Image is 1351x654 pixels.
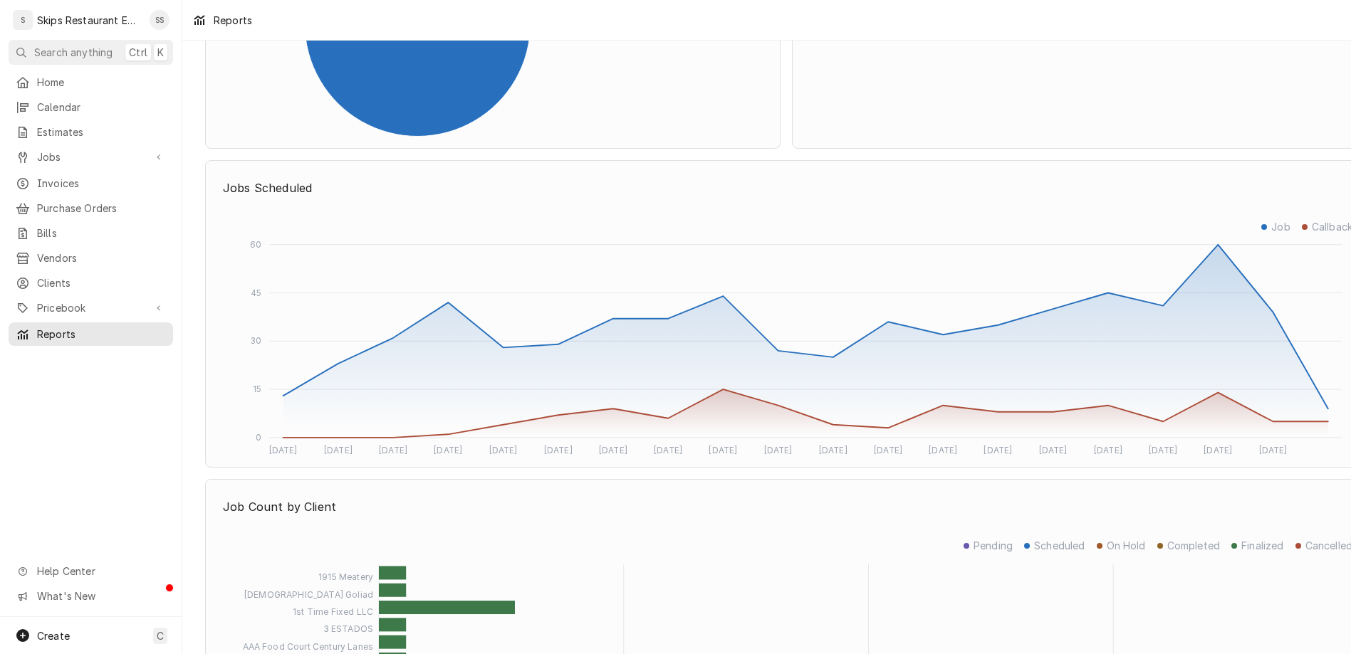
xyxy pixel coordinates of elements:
a: Invoices [9,172,173,195]
a: Vendors [9,246,173,270]
span: Invoices [37,176,166,191]
tspan: 45 [251,288,261,298]
a: Clients [9,271,173,295]
span: What's New [37,589,165,603]
tspan: [DATE] [709,445,737,455]
tspan: [DATE] [379,445,407,455]
span: Purchase Orders [37,201,166,216]
tspan: [DATE] [434,445,462,455]
a: Go to Jobs [9,145,173,169]
span: Search anything [34,45,113,60]
tspan: [DATE] [544,445,573,455]
tspan: 3 ESTADOS [323,623,373,634]
span: Reports [37,327,166,342]
div: Skips Restaurant Equipment's Avatar [13,10,33,30]
tspan: 1st Time Fixed LLC [293,606,373,617]
span: Estimates [37,125,166,139]
span: Help Center [37,564,165,579]
tspan: 15 [253,384,261,394]
tspan: [DATE] [764,445,793,455]
tspan: [DATE] [489,445,518,455]
p: Scheduled [1034,539,1085,553]
tspan: 30 [251,336,261,346]
div: S [13,10,33,30]
tspan: [DEMOGRAPHIC_DATA] Goliad [244,589,373,600]
tspan: [DATE] [599,445,627,455]
button: Search anythingCtrlK [9,40,173,65]
tspan: [DATE] [1149,445,1177,455]
tspan: AAA Food Court Century Lanes [243,641,373,652]
span: Ctrl [129,45,147,60]
tspan: [DATE] [1204,445,1232,455]
tspan: 0 [256,433,261,443]
div: Shan Skipper's Avatar [150,10,169,30]
a: Go to Help Center [9,559,173,583]
div: SS [150,10,169,30]
span: Jobs [37,149,145,164]
div: Skips Restaurant Equipment [37,13,142,28]
tspan: [DATE] [819,445,847,455]
a: Go to What's New [9,584,173,608]
a: Go to Pricebook [9,296,173,320]
a: Reports [9,322,173,346]
a: Bills [9,221,173,245]
tspan: [DATE] [874,445,902,455]
span: Create [37,630,70,642]
a: Purchase Orders [9,196,173,220]
a: Calendar [9,95,173,119]
tspan: [DATE] [269,445,298,455]
span: C [157,628,164,643]
tspan: [DATE] [1259,445,1288,455]
p: Job [1271,220,1290,234]
p: Pending [974,539,1013,553]
tspan: 1915 Meatery [318,571,373,582]
span: Clients [37,275,166,290]
a: Home [9,70,173,94]
span: Home [37,75,166,90]
span: Vendors [37,250,166,265]
tspan: [DATE] [929,445,957,455]
span: K [157,45,164,60]
p: Finalized [1241,539,1283,553]
tspan: [DATE] [1094,445,1122,455]
p: Completed [1167,539,1220,553]
tspan: [DATE] [324,445,353,455]
a: Estimates [9,120,173,144]
span: Calendar [37,100,166,115]
p: On Hold [1107,539,1146,553]
tspan: 60 [250,240,261,250]
tspan: [DATE] [1039,445,1068,455]
tspan: [DATE] [654,445,682,455]
span: Pricebook [37,300,145,315]
tspan: [DATE] [984,445,1012,455]
span: Bills [37,226,166,241]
